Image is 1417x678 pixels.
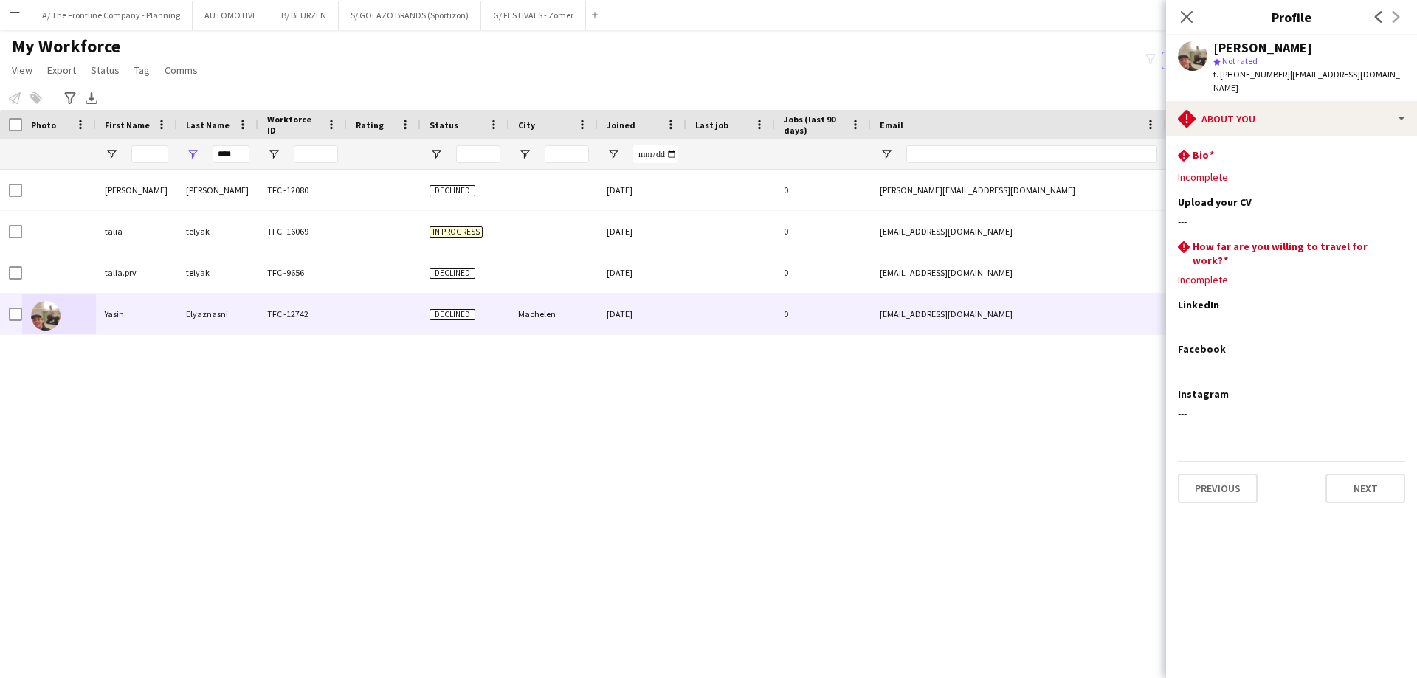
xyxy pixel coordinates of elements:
h3: Instagram [1178,387,1229,401]
div: --- [1178,317,1405,331]
span: Jobs (last 90 days) [784,114,844,136]
div: [EMAIL_ADDRESS][DOMAIN_NAME] [871,252,1166,293]
button: Open Filter Menu [267,148,280,161]
span: Rating [356,120,384,131]
span: Status [91,63,120,77]
div: telyak [177,252,258,293]
span: Email [880,120,903,131]
div: 0 [775,252,871,293]
span: Photo [31,120,56,131]
span: First Name [105,120,150,131]
input: City Filter Input [545,145,589,163]
button: Previous [1178,474,1258,503]
div: [DATE] [598,170,686,210]
span: Comms [165,63,198,77]
div: [PERSON_NAME] [96,170,177,210]
div: 0 [775,294,871,334]
span: Export [47,63,76,77]
button: A/ The Frontline Company - Planning [30,1,193,30]
button: Open Filter Menu [105,148,118,161]
div: [PERSON_NAME] [177,170,258,210]
input: Status Filter Input [456,145,500,163]
app-action-btn: Advanced filters [61,89,79,107]
div: --- [1178,407,1405,420]
button: Open Filter Menu [430,148,443,161]
span: Declined [430,268,475,279]
div: 0 [775,211,871,252]
span: My Workforce [12,35,120,58]
a: Tag [128,60,156,80]
input: Joined Filter Input [633,145,678,163]
button: Open Filter Menu [518,148,531,161]
span: Tag [134,63,150,77]
span: | [EMAIL_ADDRESS][DOMAIN_NAME] [1213,69,1400,93]
span: Declined [430,185,475,196]
button: AUTOMOTIVE [193,1,269,30]
div: --- [1178,362,1405,376]
span: City [518,120,535,131]
a: Export [41,60,82,80]
div: talia [96,211,177,252]
span: Declined [430,309,475,320]
div: TFC -16069 [258,211,347,252]
div: TFC -9656 [258,252,347,293]
button: G/ FESTIVALS - Zomer [481,1,586,30]
h3: Upload your CV [1178,196,1252,209]
button: Next [1325,474,1405,503]
h3: Facebook [1178,342,1226,356]
div: [PERSON_NAME][EMAIL_ADDRESS][DOMAIN_NAME] [871,170,1166,210]
div: TFC -12742 [258,294,347,334]
button: Open Filter Menu [607,148,620,161]
input: First Name Filter Input [131,145,168,163]
div: talia.prv [96,252,177,293]
span: Status [430,120,458,131]
div: [DATE] [598,211,686,252]
span: Last job [695,120,728,131]
button: Everyone5,348 [1162,52,1235,69]
button: S/ GOLAZO BRANDS (Sportizon) [339,1,481,30]
button: B/ BEURZEN [269,1,339,30]
h3: Profile [1166,7,1417,27]
span: Last Name [186,120,230,131]
h3: LinkedIn [1178,298,1219,311]
input: Last Name Filter Input [213,145,249,163]
span: Not rated [1222,55,1258,66]
div: TFC -12080 [258,170,347,210]
div: telyak [177,211,258,252]
div: [EMAIL_ADDRESS][DOMAIN_NAME] [871,294,1166,334]
img: Yasin Elyaznasni [31,301,61,331]
span: t. [PHONE_NUMBER] [1213,69,1290,80]
div: [EMAIL_ADDRESS][DOMAIN_NAME] [871,211,1166,252]
span: Workforce ID [267,114,320,136]
div: [PERSON_NAME] [1213,41,1312,55]
button: Open Filter Menu [186,148,199,161]
app-action-btn: Export XLSX [83,89,100,107]
a: View [6,60,38,80]
span: Joined [607,120,635,131]
input: Email Filter Input [906,145,1157,163]
div: [DATE] [598,252,686,293]
span: View [12,63,32,77]
div: About you [1166,101,1417,136]
div: [DATE] [598,294,686,334]
div: Incomplete [1178,273,1405,286]
div: Incomplete [1178,170,1405,184]
a: Comms [159,60,204,80]
h3: How far are you willing to travel for work? [1193,240,1393,266]
div: Machelen [509,294,598,334]
span: In progress [430,226,483,238]
input: Workforce ID Filter Input [294,145,338,163]
div: --- [1178,215,1405,228]
button: Open Filter Menu [880,148,893,161]
h3: Bio [1193,148,1214,162]
div: Elyaznasni [177,294,258,334]
div: 0 [775,170,871,210]
div: Yasin [96,294,177,334]
a: Status [85,60,125,80]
